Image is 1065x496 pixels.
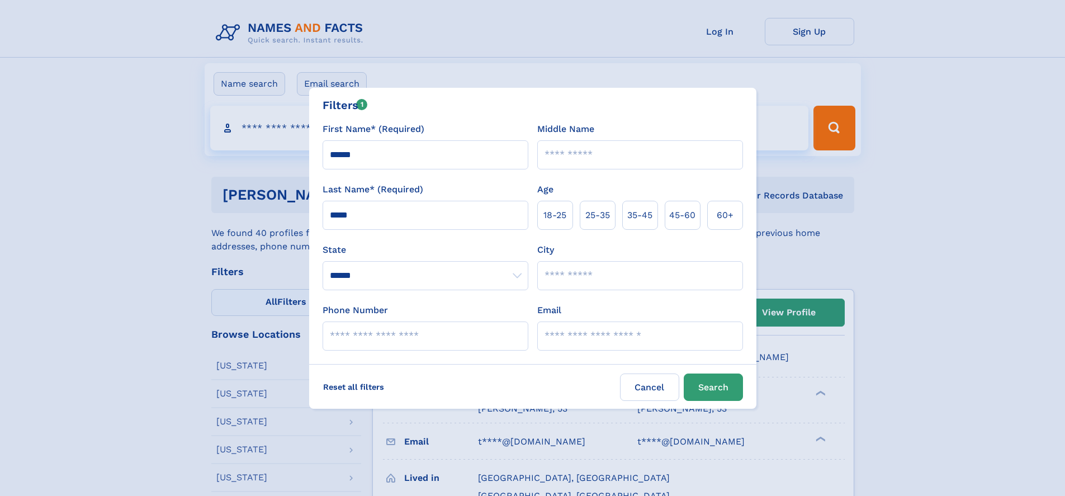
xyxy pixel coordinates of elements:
div: Filters [323,97,368,114]
label: Last Name* (Required) [323,183,423,196]
span: 45‑60 [669,209,695,222]
span: 25‑35 [585,209,610,222]
label: Phone Number [323,304,388,317]
label: State [323,243,528,257]
label: Reset all filters [316,374,391,400]
label: Cancel [620,374,679,401]
label: Email [537,304,561,317]
label: First Name* (Required) [323,122,424,136]
span: 18‑25 [543,209,566,222]
label: Age [537,183,553,196]
label: City [537,243,554,257]
button: Search [684,374,743,401]
span: 35‑45 [627,209,652,222]
span: 60+ [717,209,733,222]
label: Middle Name [537,122,594,136]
